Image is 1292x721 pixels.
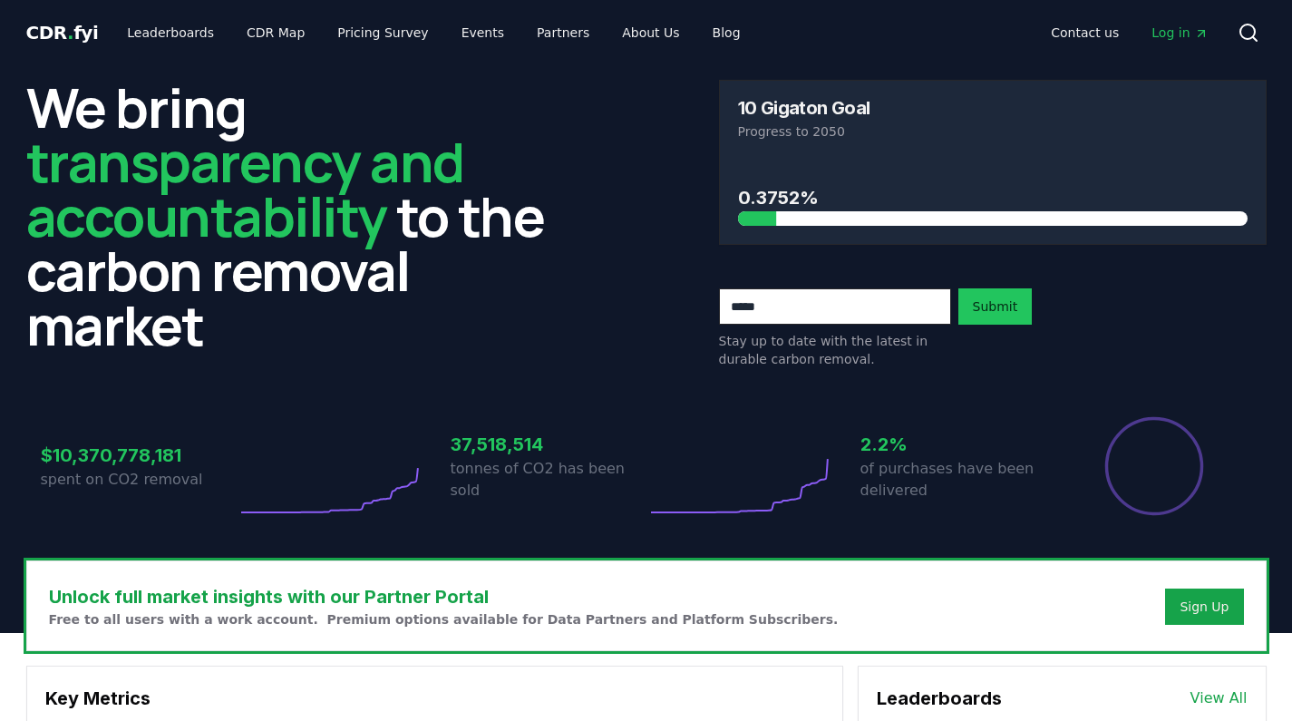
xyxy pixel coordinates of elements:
p: Progress to 2050 [738,122,1248,141]
button: Sign Up [1165,589,1243,625]
span: Log in [1151,24,1208,42]
nav: Main [1036,16,1222,49]
h3: Leaderboards [877,685,1002,712]
span: . [67,22,73,44]
h3: 37,518,514 [451,431,646,458]
a: CDR.fyi [26,20,99,45]
div: Percentage of sales delivered [1103,415,1205,517]
a: Pricing Survey [323,16,442,49]
p: of purchases have been delivered [860,458,1056,502]
nav: Main [112,16,754,49]
button: Submit [958,288,1033,325]
span: CDR fyi [26,22,99,44]
span: transparency and accountability [26,124,464,253]
p: spent on CO2 removal [41,469,237,491]
a: Log in [1137,16,1222,49]
p: tonnes of CO2 has been sold [451,458,646,502]
h2: We bring to the carbon removal market [26,80,574,352]
h3: Key Metrics [45,685,824,712]
h3: $10,370,778,181 [41,442,237,469]
h3: 2.2% [860,431,1056,458]
a: Sign Up [1180,598,1229,616]
h3: Unlock full market insights with our Partner Portal [49,583,839,610]
a: Blog [698,16,755,49]
a: View All [1190,687,1248,709]
a: Contact us [1036,16,1133,49]
a: About Us [607,16,694,49]
a: CDR Map [232,16,319,49]
h3: 10 Gigaton Goal [738,99,870,117]
p: Free to all users with a work account. Premium options available for Data Partners and Platform S... [49,610,839,628]
a: Leaderboards [112,16,228,49]
p: Stay up to date with the latest in durable carbon removal. [719,332,951,368]
a: Partners [522,16,604,49]
h3: 0.3752% [738,184,1248,211]
a: Events [447,16,519,49]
